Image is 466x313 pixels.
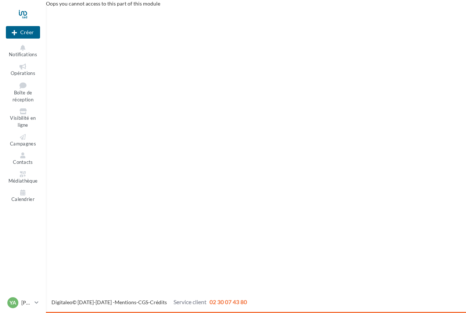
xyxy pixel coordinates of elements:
a: Opérations [6,62,40,78]
button: Notifications [6,43,40,59]
span: Notifications [9,51,37,57]
span: Opérations [11,70,35,76]
p: [PERSON_NAME] [21,299,32,306]
a: CGS [138,299,148,305]
div: Nouvelle campagne [6,26,40,39]
a: YA [PERSON_NAME] [6,296,40,310]
a: Contacts [6,151,40,167]
span: Oops you cannot access to this part of this module [46,0,160,7]
a: Médiathèque [6,170,40,186]
a: Boîte de réception [6,80,40,104]
a: Digitaleo [51,299,72,305]
a: Calendrier [6,188,40,204]
span: Campagnes [10,141,36,147]
span: Médiathèque [8,178,38,184]
a: Crédits [150,299,167,305]
a: Visibilité en ligne [6,107,40,129]
a: Mentions [115,299,136,305]
span: YA [10,299,16,306]
span: Visibilité en ligne [10,115,36,128]
span: Boîte de réception [12,90,33,103]
span: © [DATE]-[DATE] - - - [51,299,247,305]
span: 02 30 07 43 80 [209,298,247,305]
button: Créer [6,26,40,39]
span: Calendrier [11,196,35,202]
span: Service client [173,298,207,305]
a: Campagnes [6,133,40,148]
span: Contacts [13,159,33,165]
